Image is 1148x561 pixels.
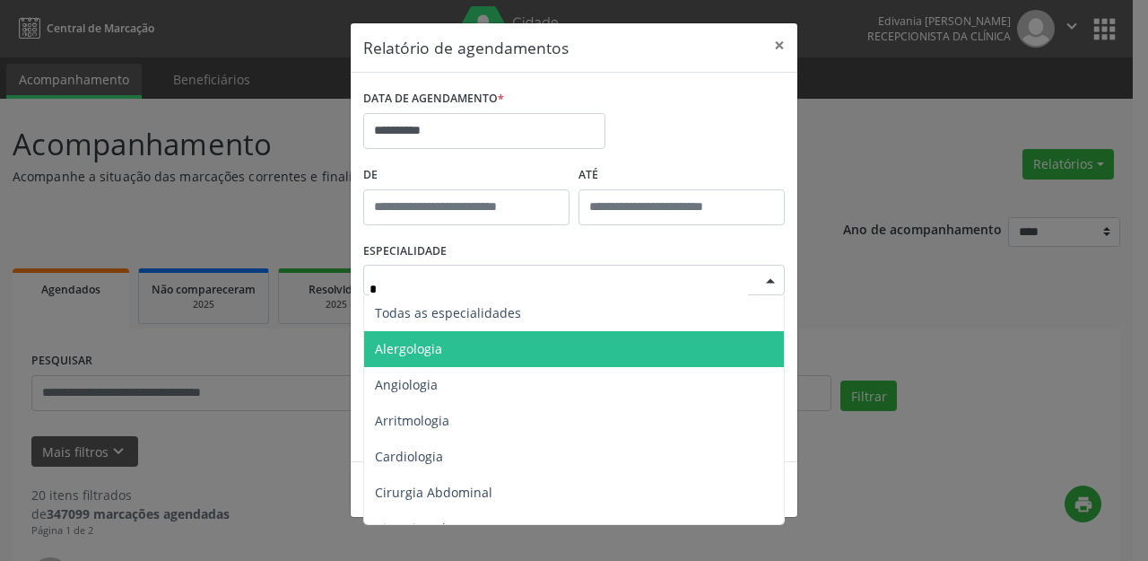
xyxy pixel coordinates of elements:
[375,484,492,501] span: Cirurgia Abdominal
[363,85,504,113] label: DATA DE AGENDAMENTO
[578,162,785,189] label: ATÉ
[363,238,447,266] label: ESPECIALIDADE
[761,23,797,67] button: Close
[375,376,438,393] span: Angiologia
[375,448,443,465] span: Cardiologia
[375,340,442,357] span: Alergologia
[363,162,570,189] label: De
[363,36,569,59] h5: Relatório de agendamentos
[375,520,533,537] span: Cirurgia Cabeça e Pescoço
[375,304,521,321] span: Todas as especialidades
[375,412,449,429] span: Arritmologia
